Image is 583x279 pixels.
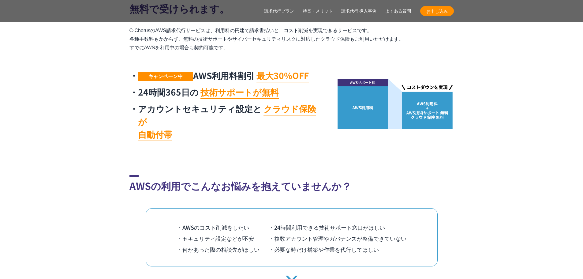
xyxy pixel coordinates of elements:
[420,6,454,16] a: お申し込み
[303,8,333,14] a: 特長・メリット
[341,8,377,14] a: 請求代行 導入事例
[200,86,279,99] mark: 技術サポートが無料
[269,244,406,255] li: ・必要な時だけ構築や作業を代行してほしい
[129,26,454,52] p: C-ChorusのAWS請求代行サービスは、利用料の円建て請求書払いと、コスト削減を実現できるサービスです。 各種手数料もかからず、無料の技術サポートやサイバーセキュリティリスクに対応したクラウ...
[177,222,269,233] li: ・AWSのコスト削減をしたい
[138,102,316,141] mark: クラウド保険が 自動付帯
[129,102,322,141] li: アカウントセキュリティ設定と
[269,222,406,233] li: ・24時間利用できる技術サポート窓口がほしい
[129,85,322,98] li: 24時間365日の
[264,8,294,14] a: 請求代行プラン
[385,8,411,14] a: よくある質問
[138,72,193,81] span: キャンペーン中
[177,233,269,244] li: ・セキュリティ設定などが不安
[256,69,309,82] mark: 最大30%OFF
[338,79,454,129] img: AWS請求代行で大幅な割引が実現できる仕組み
[129,69,322,82] li: AWS利用料割引
[129,175,454,193] h2: AWSの利用でこんなお悩みを抱えていませんか？
[177,244,269,255] li: ・何かあった際の相談先がほしい
[269,233,406,244] li: ・複数アカウント管理やガバナンスが整備できていない
[420,8,454,14] span: お申し込み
